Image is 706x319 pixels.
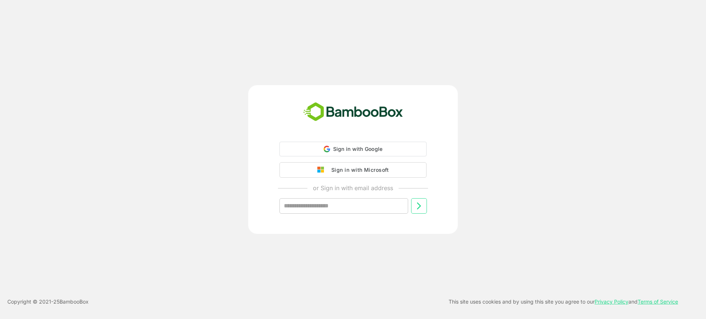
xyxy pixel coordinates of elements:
div: Sign in with Google [279,142,427,156]
p: Copyright © 2021- 25 BambooBox [7,297,89,306]
a: Terms of Service [638,298,678,305]
div: Sign in with Microsoft [328,165,389,175]
img: google [317,167,328,173]
img: bamboobox [299,100,407,124]
p: This site uses cookies and by using this site you agree to our and [449,297,678,306]
a: Privacy Policy [595,298,628,305]
button: Sign in with Microsoft [279,162,427,178]
p: or Sign in with email address [313,184,393,192]
span: Sign in with Google [333,146,383,152]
